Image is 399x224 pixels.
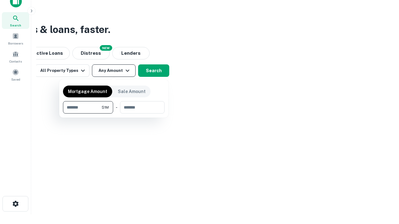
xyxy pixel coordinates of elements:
p: Mortgage Amount [68,88,107,95]
div: - [116,101,118,114]
span: $1M [102,105,109,110]
iframe: Chat Widget [368,174,399,204]
p: Sale Amount [118,88,146,95]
